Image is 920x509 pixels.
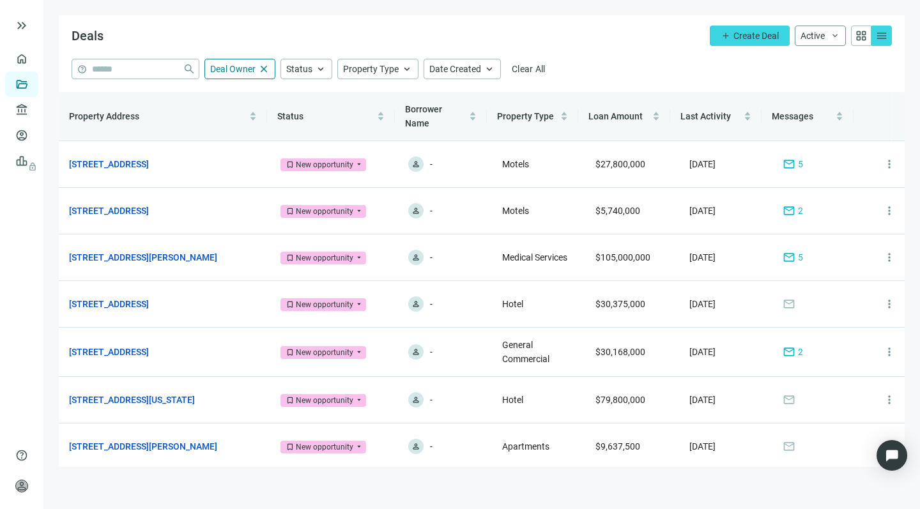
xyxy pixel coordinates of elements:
[430,344,433,360] span: -
[733,31,779,41] span: Create Deal
[798,345,803,359] span: 2
[430,296,433,312] span: -
[286,300,295,309] span: bookmark
[401,63,413,75] span: keyboard_arrow_up
[210,64,256,74] span: Deal Owner
[411,206,420,215] span: person
[680,111,731,121] span: Last Activity
[296,441,353,453] div: New opportunity
[502,299,523,309] span: Hotel
[798,157,803,171] span: 5
[877,434,902,459] button: more_vert
[883,204,896,217] span: more_vert
[296,252,353,264] div: New opportunity
[286,207,295,216] span: bookmark
[883,158,896,171] span: more_vert
[502,441,549,452] span: Apartments
[772,111,813,121] span: Messages
[411,160,420,169] span: person
[689,252,716,262] span: [DATE]
[69,345,149,359] a: [STREET_ADDRESS]
[286,254,295,262] span: bookmark
[877,387,902,413] button: more_vert
[430,250,433,265] span: -
[15,449,28,462] span: help
[689,347,716,357] span: [DATE]
[855,29,868,42] span: grid_view
[69,157,149,171] a: [STREET_ADDRESS]
[877,339,902,365] button: more_vert
[721,31,731,41] span: add
[69,297,149,311] a: [STREET_ADDRESS]
[484,63,495,75] span: keyboard_arrow_up
[595,206,640,216] span: $5,740,000
[277,111,303,121] span: Status
[286,348,295,357] span: bookmark
[430,392,433,407] span: -
[502,340,549,364] span: General Commercial
[875,29,888,42] span: menu
[502,159,529,169] span: Motels
[411,442,420,451] span: person
[689,395,716,405] span: [DATE]
[595,347,645,357] span: $30,168,000
[286,160,295,169] span: bookmark
[595,299,645,309] span: $30,375,000
[877,198,902,224] button: more_vert
[430,439,433,454] span: -
[343,64,399,74] span: Property Type
[296,158,353,171] div: New opportunity
[588,111,643,121] span: Loan Amount
[14,18,29,33] button: keyboard_double_arrow_right
[783,158,795,171] span: mail
[502,252,567,262] span: Medical Services
[798,250,803,264] span: 5
[506,59,551,79] button: Clear All
[69,250,217,264] a: [STREET_ADDRESS][PERSON_NAME]
[783,393,795,406] span: mail
[883,346,896,358] span: more_vert
[783,204,795,217] span: mail
[77,65,87,74] span: help
[783,440,795,453] span: mail
[795,26,846,46] button: Activekeyboard_arrow_down
[69,204,149,218] a: [STREET_ADDRESS]
[883,393,896,406] span: more_vert
[502,395,523,405] span: Hotel
[69,439,217,453] a: [STREET_ADDRESS][PERSON_NAME]
[710,26,790,46] button: addCreate Deal
[258,63,270,75] span: close
[69,393,195,407] a: [STREET_ADDRESS][US_STATE]
[595,159,645,169] span: $27,800,000
[877,440,907,471] div: Open Intercom Messenger
[783,251,795,264] span: mail
[286,64,312,74] span: Status
[405,104,442,128] span: Borrower Name
[69,111,139,121] span: Property Address
[315,63,326,75] span: keyboard_arrow_up
[883,251,896,264] span: more_vert
[502,206,529,216] span: Motels
[595,441,640,452] span: $9,637,500
[595,395,645,405] span: $79,800,000
[296,346,353,359] div: New opportunity
[411,300,420,308] span: person
[798,204,803,218] span: 2
[689,299,716,309] span: [DATE]
[689,159,716,169] span: [DATE]
[411,347,420,356] span: person
[801,31,825,41] span: Active
[411,253,420,262] span: person
[430,156,433,172] span: -
[430,203,433,218] span: -
[429,64,481,74] span: Date Created
[296,205,353,218] div: New opportunity
[296,394,353,407] div: New opportunity
[830,31,840,41] span: keyboard_arrow_down
[411,395,420,404] span: person
[286,443,295,452] span: bookmark
[296,298,353,311] div: New opportunity
[883,298,896,310] span: more_vert
[783,346,795,358] span: mail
